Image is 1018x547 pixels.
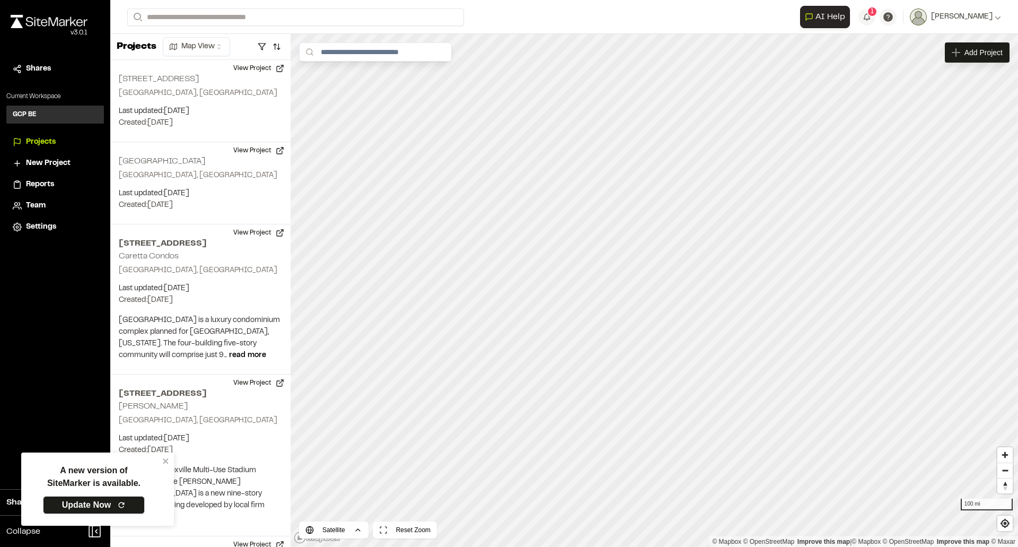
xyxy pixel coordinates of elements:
[227,60,291,77] button: View Project
[119,88,282,99] p: [GEOGRAPHIC_DATA], [GEOGRAPHIC_DATA]
[858,8,875,25] button: 1
[937,538,989,545] a: Improve this map
[291,34,1018,547] canvas: Map
[119,75,199,83] h2: [STREET_ADDRESS]
[119,315,282,361] p: [GEOGRAPHIC_DATA] is a luxury condominium complex planned for [GEOGRAPHIC_DATA], [US_STATE]. The ...
[119,170,282,181] p: [GEOGRAPHIC_DATA], [GEOGRAPHIC_DATA]
[997,463,1013,478] button: Zoom out
[13,110,37,119] h3: GCP BE
[119,403,188,410] h2: [PERSON_NAME]
[964,47,1003,58] span: Add Project
[26,136,56,148] span: Projects
[119,387,282,400] h2: [STREET_ADDRESS]
[910,8,1001,25] button: [PERSON_NAME]
[13,63,98,75] a: Shares
[119,415,282,427] p: [GEOGRAPHIC_DATA], [GEOGRAPHIC_DATA]
[11,15,87,28] img: rebrand.png
[227,375,291,392] button: View Project
[997,516,1013,531] button: Find my location
[119,158,205,165] h2: [GEOGRAPHIC_DATA]
[26,63,51,75] span: Shares
[13,136,98,148] a: Projects
[883,538,934,545] a: OpenStreetMap
[119,199,282,211] p: Created: [DATE]
[6,525,40,538] span: Collapse
[119,117,282,129] p: Created: [DATE]
[871,7,874,16] span: 1
[797,538,850,545] a: Map feedback
[13,179,98,190] a: Reports
[117,40,156,54] p: Projects
[119,445,282,456] p: Created: [DATE]
[26,200,46,212] span: Team
[800,6,850,28] button: Open AI Assistant
[26,158,71,169] span: New Project
[47,464,141,490] p: A new version of SiteMarker is available.
[227,224,291,241] button: View Project
[119,294,282,306] p: Created: [DATE]
[299,522,368,539] button: Satellite
[13,221,98,233] a: Settings
[815,11,845,23] span: AI Help
[712,536,1015,547] div: |
[852,538,881,545] a: Mapbox
[119,433,282,445] p: Last updated: [DATE]
[119,465,282,523] p: A part of the Knoxville Multi-Use Stadium development, the [PERSON_NAME][GEOGRAPHIC_DATA] is a ne...
[119,283,282,294] p: Last updated: [DATE]
[119,237,282,250] h2: [STREET_ADDRESS]
[127,8,146,26] button: Search
[11,28,87,38] div: Oh geez...please don't...
[43,496,145,514] a: Update Now
[119,253,179,260] h2: Caretta Condos
[119,188,282,199] p: Last updated: [DATE]
[13,158,98,169] a: New Project
[743,538,795,545] a: OpenStreetMap
[26,179,54,190] span: Reports
[800,6,854,28] div: Open AI Assistant
[119,106,282,117] p: Last updated: [DATE]
[997,447,1013,463] button: Zoom in
[712,538,741,545] a: Mapbox
[6,496,77,509] span: Share Workspace
[294,532,340,544] a: Mapbox logo
[997,478,1013,493] button: Reset bearing to north
[229,352,266,359] span: read more
[931,11,993,23] span: [PERSON_NAME]
[910,8,927,25] img: User
[119,265,282,276] p: [GEOGRAPHIC_DATA], [GEOGRAPHIC_DATA]
[13,200,98,212] a: Team
[997,463,1013,478] span: Zoom out
[991,538,1015,545] a: Maxar
[373,522,437,539] button: Reset Zoom
[26,221,56,233] span: Settings
[162,457,170,465] button: close
[227,142,291,159] button: View Project
[961,499,1013,510] div: 100 mi
[6,92,104,101] p: Current Workspace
